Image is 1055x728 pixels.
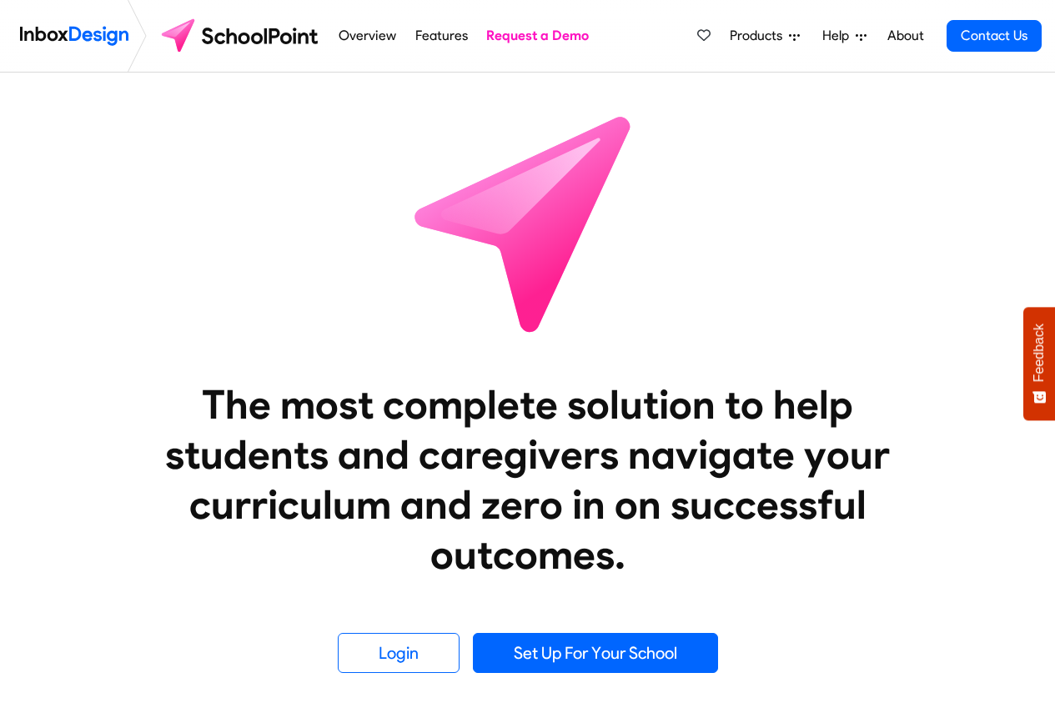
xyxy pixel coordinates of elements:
[338,633,460,673] a: Login
[153,16,329,56] img: schoolpoint logo
[1032,324,1047,382] span: Feedback
[882,19,928,53] a: About
[378,73,678,373] img: icon_schoolpoint.svg
[410,19,472,53] a: Features
[947,20,1042,52] a: Contact Us
[473,633,718,673] a: Set Up For Your School
[822,26,856,46] span: Help
[482,19,594,53] a: Request a Demo
[132,379,924,580] heading: The most complete solution to help students and caregivers navigate your curriculum and zero in o...
[723,19,806,53] a: Products
[816,19,873,53] a: Help
[334,19,401,53] a: Overview
[730,26,789,46] span: Products
[1023,307,1055,420] button: Feedback - Show survey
